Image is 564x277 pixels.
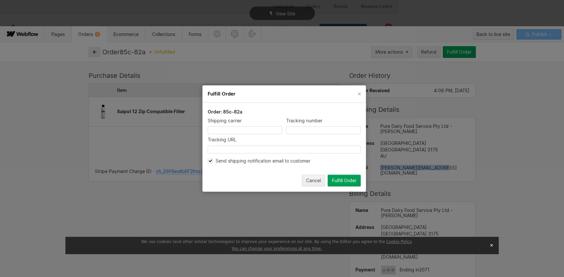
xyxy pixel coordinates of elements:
div: Cancel [306,178,321,183]
span: Text us [3,16,20,22]
button: Close [354,89,365,99]
div: Shipping carrier [208,118,282,124]
h2: Fulfill Order [208,91,349,97]
button: Close [487,240,496,250]
div: Tracking URL [208,137,282,143]
span: Order: 85c-82a [208,109,242,114]
div: Fulfill Order [332,178,356,183]
a: Cookie Policy [386,239,411,244]
button: You can change your preferences at any time. [231,246,322,251]
button: Fulfill Order [328,175,361,186]
span: We use cookies (and other similar technologies) to improve your experience on our site. By using ... [141,239,413,244]
div: Tracking number [286,118,361,124]
div: Send shipping notification email to customer [208,158,213,164]
button: Cancel [302,175,325,186]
